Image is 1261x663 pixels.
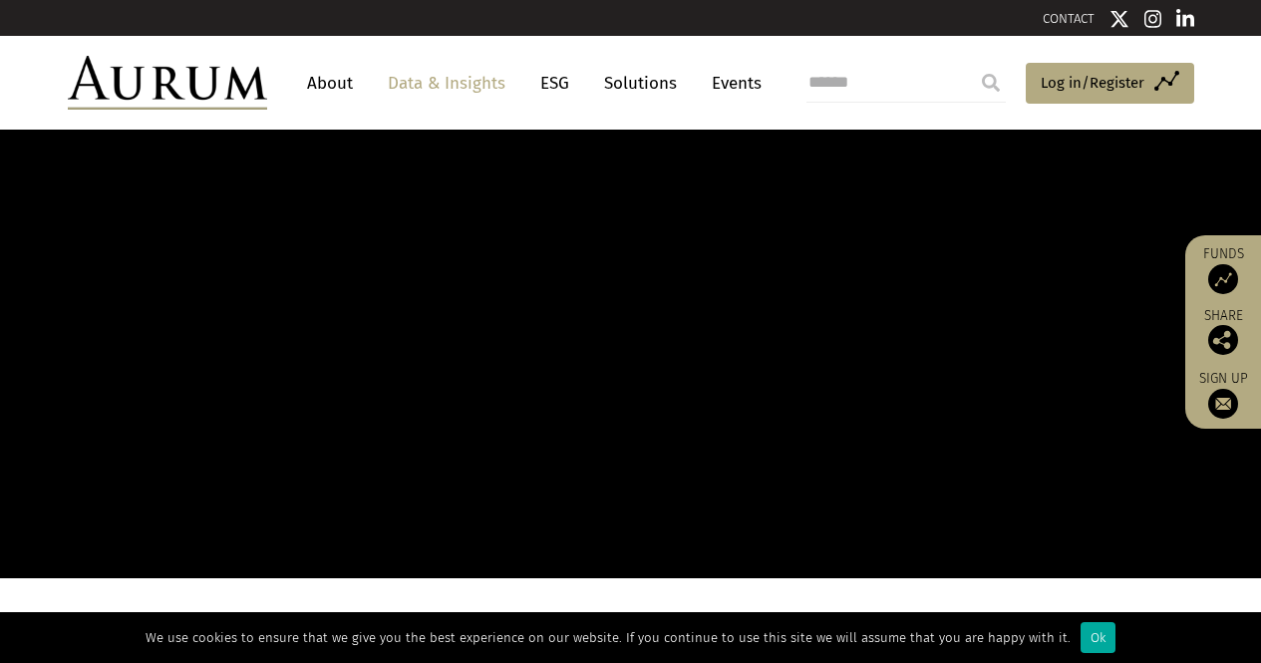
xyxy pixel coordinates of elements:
[1208,325,1238,355] img: Share this post
[530,65,579,102] a: ESG
[1043,11,1095,26] a: CONTACT
[68,56,267,110] img: Aurum
[1026,63,1194,105] a: Log in/Register
[1195,309,1251,355] div: Share
[297,65,363,102] a: About
[971,63,1011,103] input: Submit
[1109,9,1129,29] img: Twitter icon
[1208,264,1238,294] img: Access Funds
[378,65,515,102] a: Data & Insights
[702,65,762,102] a: Events
[594,65,687,102] a: Solutions
[1195,245,1251,294] a: Funds
[1144,9,1162,29] img: Instagram icon
[1195,370,1251,419] a: Sign up
[1176,9,1194,29] img: Linkedin icon
[1208,389,1238,419] img: Sign up to our newsletter
[1041,71,1144,95] span: Log in/Register
[1081,622,1115,653] div: Ok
